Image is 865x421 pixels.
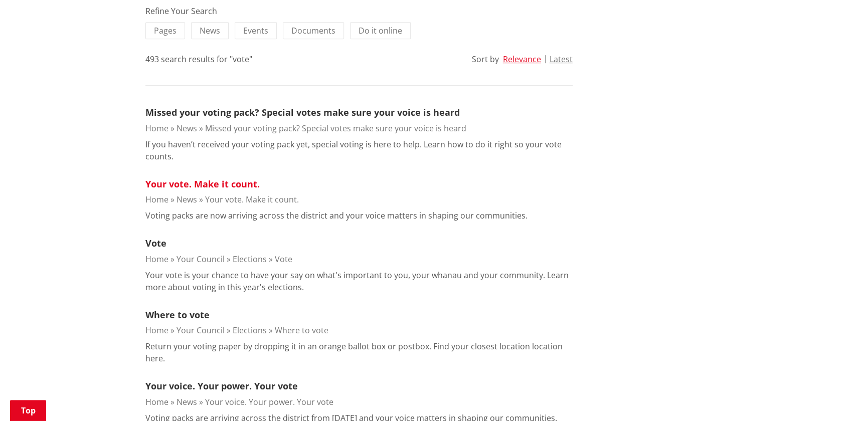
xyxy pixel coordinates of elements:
a: Your vote. Make it count. [145,178,260,190]
div: Refine Your Search [145,5,573,17]
button: Relevance [503,55,541,64]
div: Sort by [472,53,499,65]
a: Home [145,325,168,336]
a: Your Council [177,325,225,336]
div: 493 search results for "vote" [145,53,252,65]
a: News [177,123,197,134]
a: Vote [275,254,292,265]
a: News [177,396,197,407]
span: Do it online [359,25,402,36]
button: Latest [550,55,573,64]
a: Elections [233,254,267,265]
a: Elections [233,325,267,336]
p: If you haven’t received your voting pack yet, special voting is here to help. Learn how to do it ... [145,138,573,162]
p: Return your voting paper by dropping it in an orange ballot box or postbox. Find your closest loc... [145,340,573,364]
a: News [177,194,197,205]
span: News [200,25,220,36]
p: Your vote is your chance to have your say on what's important to you, your whanau and your commun... [145,269,573,293]
span: Documents [291,25,335,36]
a: Your vote. Make it count. [205,194,299,205]
a: Missed your voting pack? Special votes make sure your voice is heard [205,123,466,134]
a: Where to vote [275,325,328,336]
a: Home [145,396,168,407]
a: Your Council [177,254,225,265]
a: Home [145,194,168,205]
a: Vote [145,237,166,249]
span: Pages [154,25,177,36]
a: Missed your voting pack? Special votes make sure your voice is heard [145,106,460,118]
a: Home [145,123,168,134]
a: Your voice. Your power. Your vote [145,380,298,392]
p: Voting packs are now arriving across the district and your voice matters in shaping our communities. [145,209,528,222]
a: Where to vote [145,309,210,321]
iframe: Messenger Launcher [819,379,855,415]
a: Home [145,254,168,265]
a: Top [10,400,46,421]
span: Events [243,25,268,36]
a: Your voice. Your power. Your vote [205,396,333,407]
